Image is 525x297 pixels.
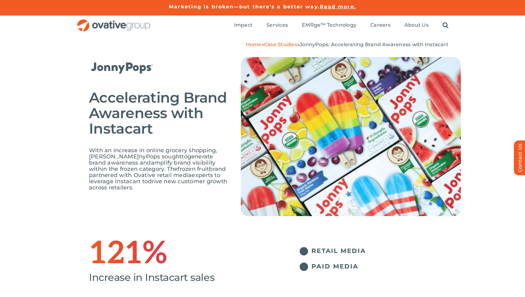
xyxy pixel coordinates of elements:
a: Careers [370,22,390,29]
span: Increase in Instacart sales [89,271,214,283]
span: With an increase in online grocery shopping, [89,147,217,154]
span: o leverage Instacart to [89,172,220,185]
span: nyPops [139,153,160,160]
span: Careers [370,22,390,28]
a: About Us [404,22,429,29]
span: brand partnered with Ovative retail media [89,166,226,179]
img: Untitled-design-21.png [241,57,461,216]
span: Accelerating Brand Awareness with Instacart [89,89,227,137]
a: Search [443,22,448,29]
span: JonnyPops: Accelerating Brand Awareness with Instacart [300,42,448,47]
span: to [182,153,187,160]
span: About Us [404,22,429,28]
a: Marketing is broken—but there’s a better way. [169,4,320,10]
span: sought [162,153,182,160]
span: EMRge™ Technology [302,22,356,28]
span: Services [267,22,288,28]
span: experts t [192,172,217,179]
span: drive new customer growth across retailers. [89,178,227,191]
span: [PERSON_NAME] [89,153,139,160]
a: Services [267,22,288,29]
a: Impact [234,22,253,29]
span: » » [246,42,448,47]
a: EMRge™ Technology [302,22,356,29]
a: OG_Full_horizontal_RGB [77,19,151,24]
span: amplify brand visibility within the frozen category [89,159,215,172]
h5: RETAIL MEDIA [311,247,461,255]
nav: Menu [234,16,448,35]
span: generate brand awareness and [89,153,213,166]
span: Impact [234,22,253,28]
a: Case Studies [264,42,297,47]
span: frozen fruit [178,166,209,172]
h5: PAID MEDIA [311,263,461,270]
h1: 121% [89,244,275,264]
a: Home [246,42,262,47]
span: . The [164,166,178,172]
a: Read more. [320,4,356,10]
img: JP [89,57,161,78]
